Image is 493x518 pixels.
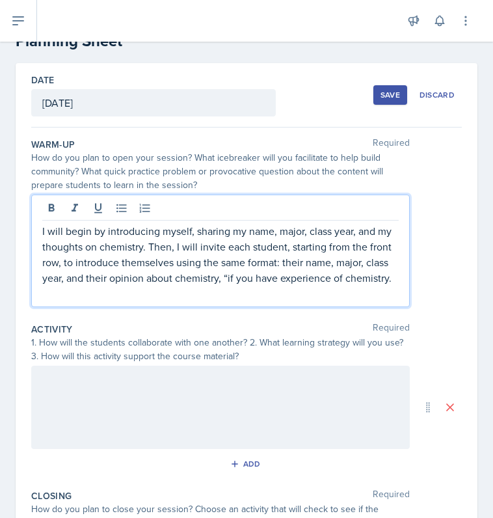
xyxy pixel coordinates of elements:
[42,223,399,286] p: I will begin by introducing myself, sharing my name, major, class year, and my thoughts on chemis...
[31,138,75,151] label: Warm-Up
[31,74,54,87] label: Date
[31,323,73,336] label: Activity
[373,323,410,336] span: Required
[31,151,410,192] div: How do you plan to open your session? What icebreaker will you facilitate to help build community...
[31,489,72,502] label: Closing
[380,90,400,100] div: Save
[412,85,462,105] button: Discard
[373,489,410,502] span: Required
[226,454,268,474] button: Add
[31,336,410,363] div: 1. How will the students collaborate with one another? 2. What learning strategy will you use? 3....
[233,459,261,469] div: Add
[420,90,455,100] div: Discard
[373,85,407,105] button: Save
[373,138,410,151] span: Required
